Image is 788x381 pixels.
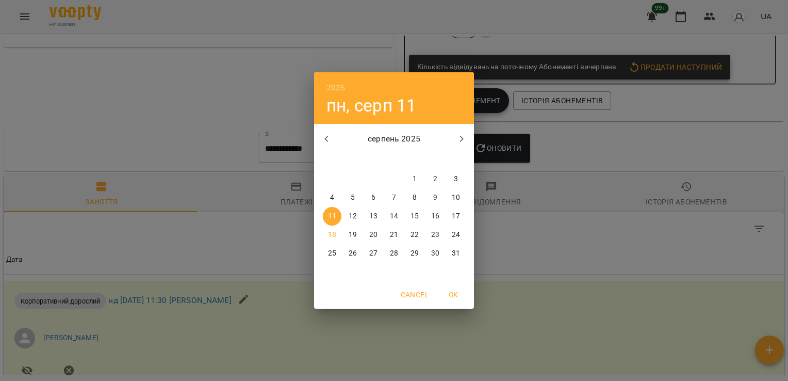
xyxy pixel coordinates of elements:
[452,211,460,221] p: 17
[452,193,460,203] p: 10
[328,230,336,240] p: 18
[452,248,460,259] p: 31
[413,174,417,184] p: 1
[426,188,445,207] button: 9
[349,248,357,259] p: 26
[452,230,460,240] p: 24
[405,226,424,244] button: 22
[364,154,383,165] span: ср
[323,207,341,226] button: 11
[431,248,439,259] p: 30
[385,244,403,263] button: 28
[433,174,437,184] p: 2
[364,207,383,226] button: 13
[323,244,341,263] button: 25
[431,230,439,240] p: 23
[437,285,470,304] button: OK
[385,207,403,226] button: 14
[411,230,419,240] p: 22
[447,207,465,226] button: 17
[369,230,377,240] p: 20
[385,226,403,244] button: 21
[349,211,357,221] p: 12
[371,193,375,203] p: 6
[401,289,429,301] span: Cancel
[413,193,417,203] p: 8
[405,188,424,207] button: 8
[385,154,403,165] span: чт
[405,244,424,263] button: 29
[364,226,383,244] button: 20
[426,154,445,165] span: сб
[433,193,437,203] p: 9
[328,248,336,259] p: 25
[385,188,403,207] button: 7
[426,226,445,244] button: 23
[390,248,398,259] p: 28
[431,211,439,221] p: 16
[330,193,334,203] p: 4
[351,193,355,203] p: 5
[364,244,383,263] button: 27
[343,244,362,263] button: 26
[323,226,341,244] button: 18
[411,211,419,221] p: 15
[343,154,362,165] span: вт
[390,211,398,221] p: 14
[323,154,341,165] span: пн
[426,170,445,188] button: 2
[454,174,458,184] p: 3
[447,244,465,263] button: 31
[369,248,377,259] p: 27
[447,170,465,188] button: 3
[349,230,357,240] p: 19
[447,154,465,165] span: нд
[364,188,383,207] button: 6
[343,207,362,226] button: 12
[343,226,362,244] button: 19
[390,230,398,240] p: 21
[328,211,336,221] p: 11
[326,95,417,116] button: пн, серп 11
[343,188,362,207] button: 5
[447,188,465,207] button: 10
[426,207,445,226] button: 16
[441,289,466,301] span: OK
[369,211,377,221] p: 13
[447,226,465,244] button: 24
[405,170,424,188] button: 1
[405,207,424,226] button: 15
[339,133,450,145] p: серпень 2025
[326,81,346,95] button: 2025
[426,244,445,263] button: 30
[411,248,419,259] p: 29
[323,188,341,207] button: 4
[405,154,424,165] span: пт
[397,285,433,304] button: Cancel
[392,193,396,203] p: 7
